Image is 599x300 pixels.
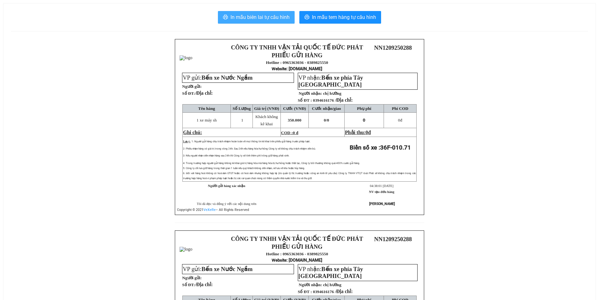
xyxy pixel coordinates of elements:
span: Địa chỉ: [336,97,353,103]
span: Tôi đã đọc và đồng ý với các nội dung trên [197,202,257,206]
strong: Người nhận: [299,91,322,96]
strong: PHIẾU GỬI HÀNG [272,52,323,59]
span: 0 [398,118,400,122]
span: Ghi chú: [183,130,202,135]
span: Địa chỉ: [196,90,213,96]
span: Bến xe phía Tây [GEOGRAPHIC_DATA] [298,74,363,88]
span: VP nhận: [298,74,363,88]
strong: CÔNG TY TNHH VẬN TẢI QUỐC TẾ ĐỨC PHÁT [231,44,363,51]
span: COD : [281,130,298,135]
span: Website [272,66,286,71]
strong: Số ĐT : [298,98,312,103]
strong: Số ĐT: [182,282,213,287]
span: 6: Đối với hàng hoá không có hoá đơn GTGT hoặc có hoá đơn nhưng không hợp lệ (do quản lý thị trườ... [183,172,416,180]
span: Phải thu: [345,130,371,135]
strong: PHIẾU GỬI HÀNG [272,243,323,250]
span: 0 [363,118,365,122]
strong: Người gửi: [182,84,202,89]
span: Giá trị (VNĐ) [254,106,279,111]
span: Địa chỉ: [196,282,213,287]
strong: Biển số xe : [350,144,411,151]
strong: [PERSON_NAME] [369,202,395,206]
span: 0 [327,118,329,122]
span: Cước nhận/giao [312,106,341,111]
span: 0/ [324,118,329,122]
span: Cước (VNĐ) [283,106,306,111]
span: đ [368,130,371,135]
span: Copyright © 2021 – All Rights Reserved [177,208,249,212]
span: 1 [241,118,243,122]
span: Địa chỉ: [336,289,353,294]
span: Website [272,258,286,263]
span: NN1209250288 [374,44,412,51]
button: printerIn mẫu tem hàng tự cấu hình [299,11,381,24]
span: 1: Người gửi hàng chịu trách nhiệm hoàn toàn về mọi thông tin kê khai trên phiếu gửi hàng trước p... [191,140,310,143]
span: Khách không kê khai [255,114,278,126]
span: 4: Trong trường hợp người gửi hàng không kê khai giá trị hàng hóa mà hàng hóa bị hư hỏng hoặc thấ... [183,162,360,165]
span: 350.000 [288,118,301,122]
span: 0 [366,130,368,135]
strong: : [DOMAIN_NAME] [272,258,322,263]
span: Bến xe Nước Ngầm [202,74,253,81]
span: chị hường [323,282,341,287]
span: 0394616176 / [313,98,353,103]
strong: : [DOMAIN_NAME] [272,66,322,71]
span: VP nhận: [298,266,363,279]
span: 36F-010.71 [380,144,411,151]
img: qr-code [384,244,402,263]
span: 04:38:01 [DATE] [370,184,393,188]
img: logo [180,55,192,60]
span: Tên hàng [198,106,215,111]
span: VP gửi: [183,266,252,272]
span: 3: Nếu người nhận đến nhận hàng sau 24h thì Công ty sẽ tính thêm phí trông giữ hàng phát sinh. [183,154,289,157]
strong: CÔNG TY TNHH VẬN TẢI QUỐC TẾ ĐỨC PHÁT [231,235,363,242]
span: / [195,282,213,287]
span: / [195,91,213,96]
span: printer [304,14,309,20]
span: Phí COD [392,106,408,111]
img: qr-code [384,52,402,71]
span: Phụ phí [357,106,371,111]
button: printerIn mẫu biên lai tự cấu hình [218,11,295,24]
span: 5: Công ty chỉ lưu giữ hàng trong thời gian 1 tuần nếu quý khách không đến nhận, sẽ lưu về kho ho... [183,167,305,170]
strong: Người gửi: [182,275,202,280]
span: 0394616176 / [313,289,353,294]
strong: Người gửi hàng xác nhận [208,184,245,188]
span: Bến xe phía Tây [GEOGRAPHIC_DATA] [298,266,363,279]
strong: Số ĐT: [182,91,213,96]
strong: NV tạo đơn hàng [369,190,394,194]
span: 2: Phiếu nhận hàng có giá trị trong vòng 24h. Sau 24h nếu hàng hóa hư hỏng Công ty sẽ không chịu ... [183,147,315,150]
span: printer [223,14,228,20]
span: đ [398,118,402,122]
span: NN1209250288 [374,236,412,242]
strong: Số ĐT : [298,289,312,294]
span: 1 xe máy sh [197,118,217,122]
span: Lưu ý: [183,140,190,143]
span: Bến xe Nước Ngầm [202,266,253,272]
span: In mẫu biên lai tự cấu hình [230,13,290,21]
strong: Hotline : 0965363036 - 0389825550 [266,252,328,256]
a: VeXeRe [203,208,216,212]
strong: Người nhận: [299,282,322,287]
img: logo [180,247,192,252]
span: 0 đ [293,130,298,135]
span: chị hường [323,91,341,96]
span: VP gửi: [183,74,252,81]
span: In mẫu tem hàng tự cấu hình [312,13,376,21]
strong: Hotline : 0965363036 - 0389825550 [266,60,328,65]
span: Số Lượng [233,106,251,111]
